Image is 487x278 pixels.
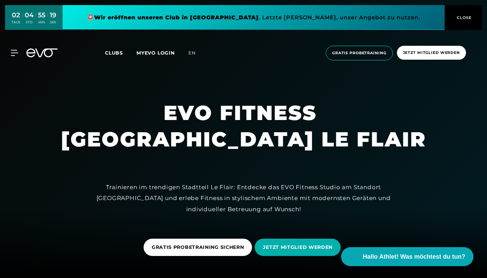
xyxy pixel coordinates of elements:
[363,252,465,261] span: Hallo Athlet! Was möchtest du tun?
[61,100,426,153] h1: EVO FITNESS [GEOGRAPHIC_DATA] LE FLAIR
[152,244,244,251] span: GRATIS PROBETRAINING SICHERN
[35,11,36,29] div: :
[105,49,136,56] a: Clubs
[188,49,204,57] a: en
[188,50,196,56] span: en
[12,20,20,25] div: TAGE
[136,50,175,56] a: MYEVO LOGIN
[144,234,255,261] a: GRATIS PROBETRAINING SICHERN
[403,50,460,56] span: Jetzt Mitglied werden
[263,244,333,251] span: JETZT MITGLIED WERDEN
[22,11,23,29] div: :
[25,10,34,20] div: 04
[455,15,472,21] span: CLOSE
[332,50,386,56] span: Gratis Probetraining
[25,20,34,25] div: STD
[38,20,45,25] div: MIN
[12,10,20,20] div: 02
[91,182,396,215] div: Trainieren im trendigen Stadtteil Le Flair: Entdecke das EVO Fitness Studio am Standort [GEOGRAPH...
[255,234,343,261] a: JETZT MITGLIED WERDEN
[50,10,56,20] div: 19
[324,46,395,60] a: Gratis Probetraining
[445,5,482,30] button: CLOSE
[38,10,45,20] div: 55
[341,247,473,266] button: Hallo Athlet! Was möchtest du tun?
[47,11,48,29] div: :
[50,20,56,25] div: SEK
[395,46,468,60] a: Jetzt Mitglied werden
[105,50,123,56] span: Clubs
